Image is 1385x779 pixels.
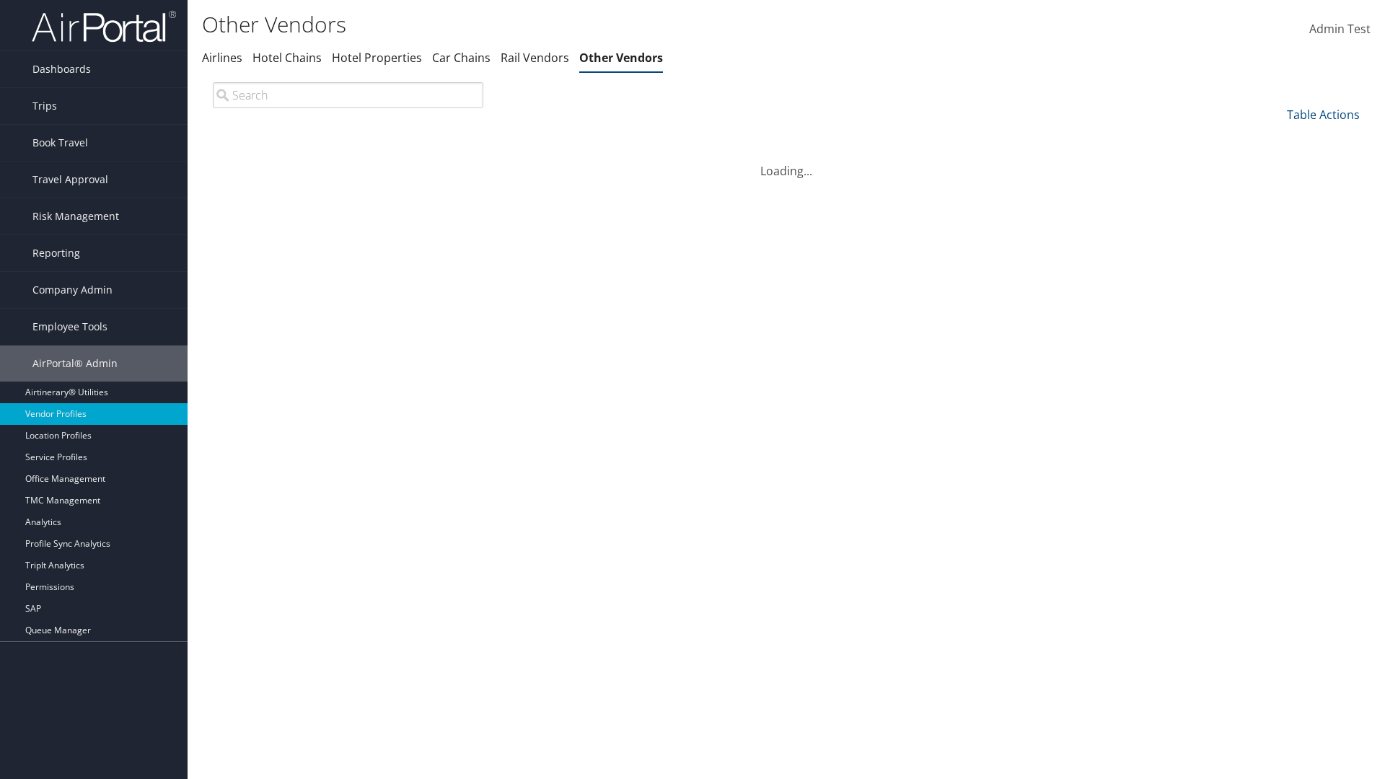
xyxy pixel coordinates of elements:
[213,82,483,108] input: Search
[252,50,322,66] a: Hotel Chains
[332,50,422,66] a: Hotel Properties
[202,145,1371,180] div: Loading...
[32,272,113,308] span: Company Admin
[501,50,569,66] a: Rail Vendors
[1287,107,1360,123] a: Table Actions
[32,198,119,234] span: Risk Management
[32,125,88,161] span: Book Travel
[32,235,80,271] span: Reporting
[32,346,118,382] span: AirPortal® Admin
[32,9,176,43] img: airportal-logo.png
[579,50,663,66] a: Other Vendors
[32,51,91,87] span: Dashboards
[202,50,242,66] a: Airlines
[32,309,107,345] span: Employee Tools
[32,162,108,198] span: Travel Approval
[1309,21,1371,37] span: Admin Test
[1309,7,1371,52] a: Admin Test
[32,88,57,124] span: Trips
[432,50,491,66] a: Car Chains
[202,9,981,40] h1: Other Vendors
